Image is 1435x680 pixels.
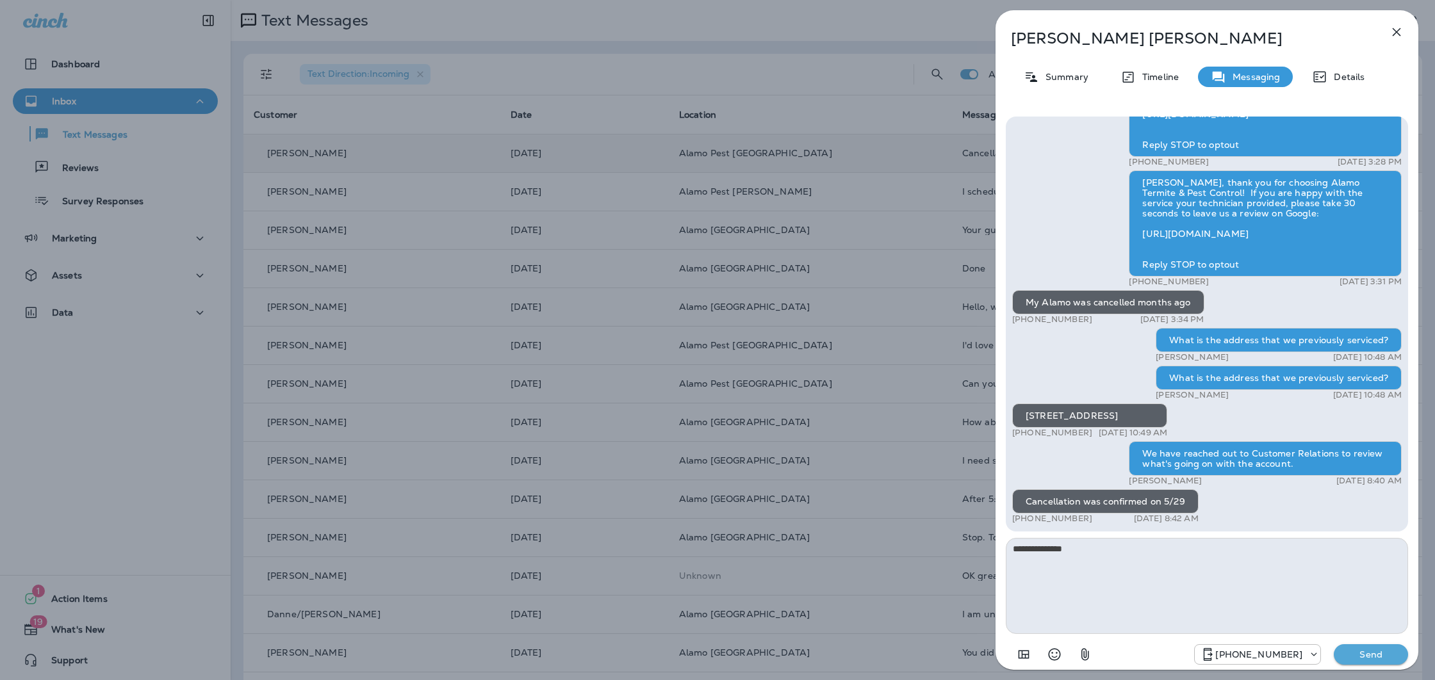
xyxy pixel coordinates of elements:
[1012,514,1092,524] p: [PHONE_NUMBER]
[1129,441,1402,476] div: We have reached out to Customer Relations to review what's going on with the account.
[1340,277,1402,287] p: [DATE] 3:31 PM
[1156,390,1229,400] p: [PERSON_NAME]
[1134,514,1199,524] p: [DATE] 8:42 AM
[1327,72,1365,82] p: Details
[1336,476,1402,486] p: [DATE] 8:40 AM
[1156,366,1402,390] div: What is the address that we previously serviced?
[1042,642,1067,667] button: Select an emoji
[1012,290,1204,314] div: My Alamo was cancelled months ago
[1156,352,1229,362] p: [PERSON_NAME]
[1011,642,1037,667] button: Add in a premade template
[1012,314,1092,325] p: [PHONE_NUMBER]
[1129,157,1209,167] p: [PHONE_NUMBER]
[1099,428,1167,438] p: [DATE] 10:49 AM
[1011,29,1361,47] p: [PERSON_NAME] [PERSON_NAME]
[1195,647,1320,662] div: +1 (817) 204-6820
[1012,428,1092,438] p: [PHONE_NUMBER]
[1136,72,1179,82] p: Timeline
[1140,314,1204,325] p: [DATE] 3:34 PM
[1129,277,1209,287] p: [PHONE_NUMBER]
[1333,352,1402,362] p: [DATE] 10:48 AM
[1012,489,1199,514] div: Cancellation was confirmed on 5/29
[1338,157,1402,167] p: [DATE] 3:28 PM
[1334,644,1408,665] button: Send
[1129,476,1202,486] p: [PERSON_NAME]
[1156,328,1402,352] div: What is the address that we previously serviced?
[1226,72,1280,82] p: Messaging
[1215,649,1302,660] p: [PHONE_NUMBER]
[1344,649,1398,660] p: Send
[1012,403,1167,428] div: [STREET_ADDRESS]
[1333,390,1402,400] p: [DATE] 10:48 AM
[1129,170,1402,277] div: [PERSON_NAME], thank you for choosing Alamo Termite & Pest Control! If you are happy with the ser...
[1039,72,1088,82] p: Summary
